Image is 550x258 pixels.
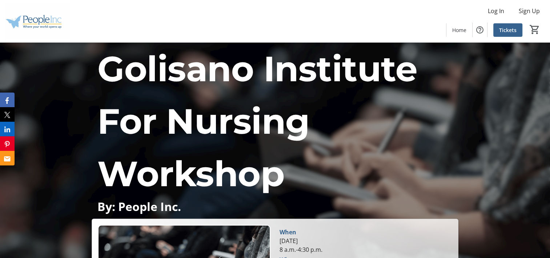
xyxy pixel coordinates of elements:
[488,7,504,15] span: Log In
[499,26,517,34] span: Tickets
[493,23,522,37] a: Tickets
[519,7,540,15] span: Sign Up
[513,5,546,17] button: Sign Up
[279,236,452,254] div: [DATE] 8 a.m.-4:30 p.m.
[279,228,296,236] div: When
[446,23,472,37] a: Home
[4,3,69,39] img: People Inc.'s Logo
[97,200,453,213] p: By: People Inc.
[97,47,417,195] span: Golisano Institute For Nursing Workshop
[528,23,541,36] button: Cart
[473,23,487,37] button: Help
[452,26,466,34] span: Home
[482,5,510,17] button: Log In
